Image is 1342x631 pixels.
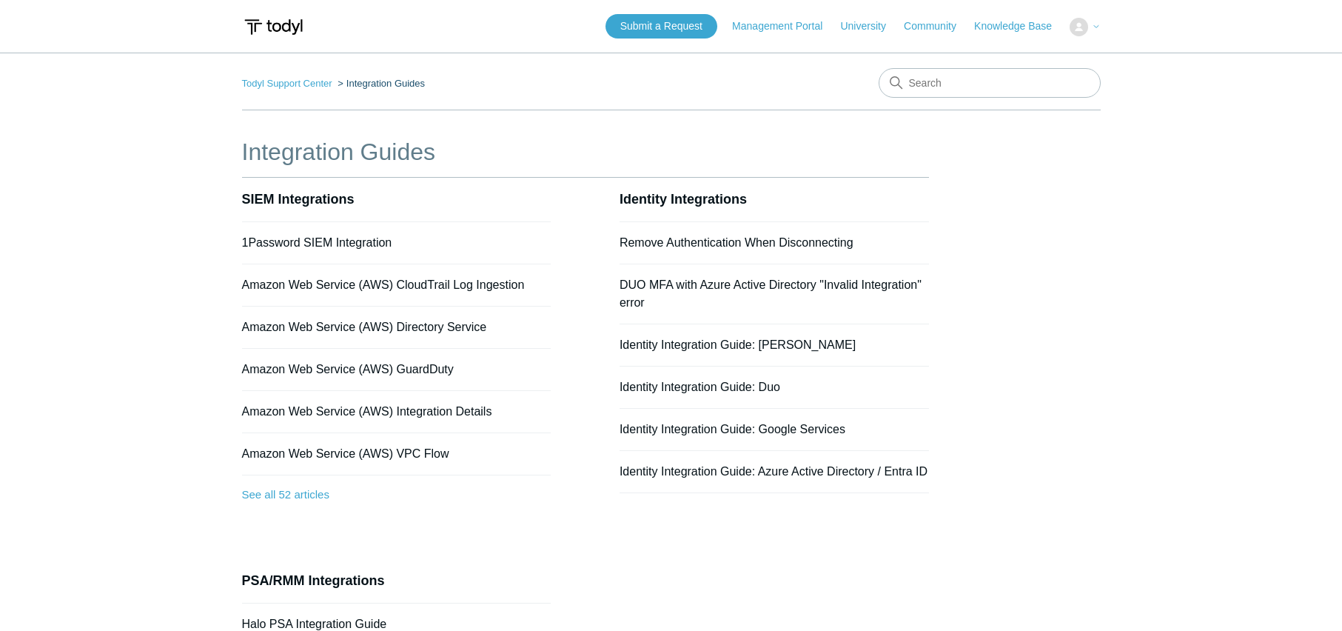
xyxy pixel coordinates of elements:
a: DUO MFA with Azure Active Directory "Invalid Integration" error [620,278,922,309]
a: University [840,19,900,34]
a: Identity Integration Guide: Duo [620,381,780,393]
a: Amazon Web Service (AWS) Integration Details [242,405,492,418]
a: Identity Integration Guide: [PERSON_NAME] [620,338,856,351]
h1: Integration Guides [242,134,929,170]
a: Amazon Web Service (AWS) VPC Flow [242,447,449,460]
a: Identity Integration Guide: Azure Active Directory / Entra ID [620,465,927,478]
a: Todyl Support Center [242,78,332,89]
input: Search [879,68,1101,98]
a: Amazon Web Service (AWS) GuardDuty [242,363,454,375]
a: 1Password SIEM Integration [242,236,392,249]
a: Management Portal [732,19,837,34]
li: Integration Guides [335,78,425,89]
a: Amazon Web Service (AWS) CloudTrail Log Ingestion [242,278,525,291]
a: Knowledge Base [974,19,1067,34]
a: Amazon Web Service (AWS) Directory Service [242,321,487,333]
li: Todyl Support Center [242,78,335,89]
a: Remove Authentication When Disconnecting [620,236,853,249]
a: Identity Integrations [620,192,747,207]
img: Todyl Support Center Help Center home page [242,13,305,41]
a: Halo PSA Integration Guide [242,618,387,630]
a: Community [904,19,971,34]
a: See all 52 articles [242,475,551,515]
a: SIEM Integrations [242,192,355,207]
a: Identity Integration Guide: Google Services [620,423,845,435]
a: Submit a Request [605,14,717,39]
a: PSA/RMM Integrations [242,573,385,588]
